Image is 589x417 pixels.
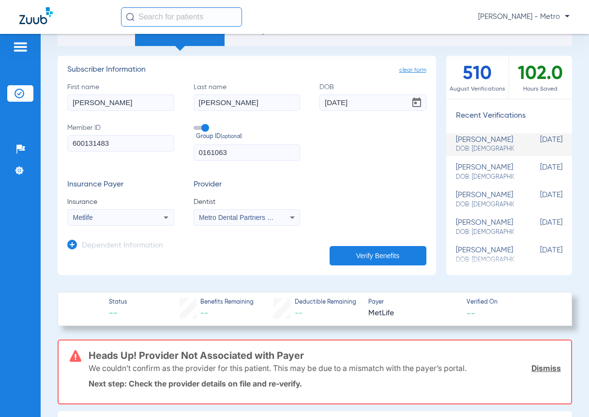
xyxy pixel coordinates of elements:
span: Deductible Remaining [295,298,356,307]
span: Metlife [73,214,93,221]
label: Last name [194,82,301,111]
span: Verified On [467,298,557,307]
div: [PERSON_NAME] [456,136,514,154]
span: -- [295,309,302,317]
span: [DATE] [514,136,562,154]
input: Member ID [67,135,174,152]
p: Next step: Check the provider details on file and re-verify. [89,379,561,388]
span: DOB: [DEMOGRAPHIC_DATA] [456,201,514,209]
span: clear form [399,65,426,75]
span: DOB: [DEMOGRAPHIC_DATA] [456,228,514,237]
div: 102.0 [509,56,572,99]
iframe: Chat Widget [541,371,589,417]
h3: Heads Up! Provider Not Associated with Payer [89,351,561,360]
label: DOB [319,82,426,111]
small: (optional) [221,133,242,141]
span: Metro Dental Partners 1477819555 [199,214,305,221]
img: Search Icon [126,13,135,21]
span: DOB: [DEMOGRAPHIC_DATA] [456,173,514,182]
button: Open calendar [407,93,426,112]
span: Insurance [67,197,174,207]
span: [DATE] [514,246,562,264]
h3: Provider [194,180,301,190]
h3: Insurance Payer [67,180,174,190]
input: DOBOpen calendar [319,94,426,111]
h3: Subscriber Information [67,65,426,75]
div: [PERSON_NAME] [456,246,514,264]
span: Status [109,298,127,307]
img: hamburger-icon [13,41,28,53]
span: [DATE] [514,163,562,181]
label: First name [67,82,174,111]
img: error-icon [70,350,81,362]
h3: Dependent Information [82,241,163,251]
h3: Recent Verifications [446,111,573,121]
span: [PERSON_NAME] - Metro [478,12,570,22]
span: -- [467,308,475,318]
span: Dentist [194,197,301,207]
input: First name [67,94,174,111]
label: Member ID [67,123,174,161]
span: August Verifications [446,84,509,94]
span: Hours Saved [509,84,572,94]
p: We couldn’t confirm as the provider for this patient. This may be due to a mismatch with the paye... [89,363,467,373]
input: Last name [194,94,301,111]
span: [DATE] [514,191,562,209]
div: 510 [446,56,509,99]
a: Dismiss [531,363,561,373]
span: Group ID [196,133,301,141]
span: -- [109,308,127,320]
div: [PERSON_NAME] [456,163,514,181]
span: Benefits Remaining [200,298,254,307]
span: Payer [368,298,458,307]
input: Search for patients [121,7,242,27]
img: Zuub Logo [19,7,53,24]
span: -- [200,309,208,317]
div: [PERSON_NAME] [456,218,514,236]
span: DOB: [DEMOGRAPHIC_DATA] [456,145,514,154]
div: [PERSON_NAME] [456,191,514,209]
button: Verify Benefits [330,246,426,265]
span: MetLife [368,308,458,320]
span: [DATE] [514,218,562,236]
